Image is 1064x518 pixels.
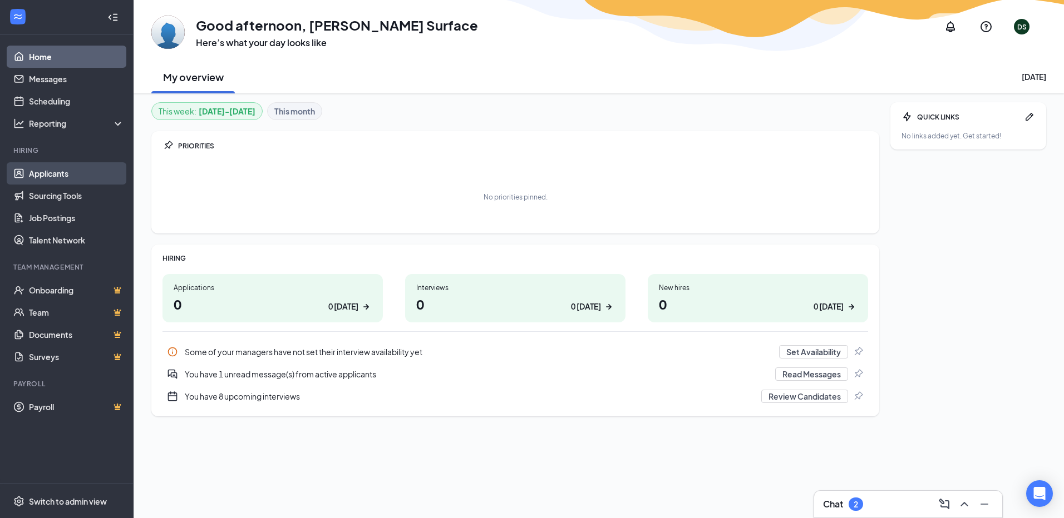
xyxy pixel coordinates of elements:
svg: DoubleChatActive [167,368,178,380]
svg: Pin [853,391,864,402]
a: DoubleChatActiveYou have 1 unread message(s) from active applicantsRead MessagesPin [162,363,868,385]
button: Minimize [976,495,993,513]
div: Some of your managers have not set their interview availability yet [185,346,772,357]
div: 0 [DATE] [814,301,844,312]
a: Applicants [29,162,124,185]
svg: Collapse [107,12,119,23]
svg: Info [167,346,178,357]
a: Home [29,46,124,68]
div: No links added yet. Get started! [902,131,1035,141]
a: TeamCrown [29,301,124,323]
div: You have 8 upcoming interviews [185,391,755,402]
svg: ArrowRight [603,301,614,312]
div: Reporting [29,118,125,129]
svg: Settings [13,496,24,507]
div: Some of your managers have not set their interview availability yet [162,341,868,363]
div: HIRING [162,253,868,263]
h1: 0 [416,295,614,313]
button: Read Messages [775,367,848,381]
a: New hires00 [DATE]ArrowRight [648,274,868,322]
a: InfoSome of your managers have not set their interview availability yetSet AvailabilityPin [162,341,868,363]
button: Set Availability [779,345,848,358]
b: [DATE] - [DATE] [199,105,255,117]
div: New hires [659,283,857,292]
a: Sourcing Tools [29,185,124,207]
a: Talent Network [29,229,124,251]
svg: CalendarNew [167,391,178,402]
div: 0 [DATE] [571,301,601,312]
div: Interviews [416,283,614,292]
svg: Notifications [944,20,957,33]
a: OnboardingCrown [29,279,124,301]
div: [DATE] [1022,71,1046,82]
a: Messages [29,68,124,90]
button: ComposeMessage [935,495,953,513]
a: Scheduling [29,90,124,112]
a: DocumentsCrown [29,323,124,346]
svg: Bolt [902,111,913,122]
svg: Analysis [13,118,24,129]
svg: ArrowRight [361,301,372,312]
h2: My overview [163,70,224,84]
svg: QuestionInfo [979,20,993,33]
h3: Chat [823,498,843,510]
svg: ArrowRight [846,301,857,312]
h1: 0 [174,295,372,313]
div: You have 1 unread message(s) from active applicants [185,368,769,380]
svg: Pen [1024,111,1035,122]
a: PayrollCrown [29,396,124,418]
svg: WorkstreamLogo [12,11,23,22]
div: You have 1 unread message(s) from active applicants [162,363,868,385]
svg: Minimize [978,497,991,511]
button: ChevronUp [955,495,973,513]
a: Interviews00 [DATE]ArrowRight [405,274,625,322]
svg: ComposeMessage [938,497,951,511]
a: CalendarNewYou have 8 upcoming interviewsReview CandidatesPin [162,385,868,407]
svg: ChevronUp [958,497,971,511]
div: QUICK LINKS [917,112,1019,122]
div: PRIORITIES [178,141,868,151]
svg: Pin [853,368,864,380]
h3: Here’s what your day looks like [196,37,478,49]
div: Payroll [13,379,122,388]
a: Job Postings [29,207,124,229]
a: Applications00 [DATE]ArrowRight [162,274,383,322]
img: Dereck Surface [151,16,185,49]
h1: Good afternoon, [PERSON_NAME] Surface [196,16,478,34]
b: This month [274,105,315,117]
div: Open Intercom Messenger [1026,480,1053,507]
div: 2 [854,500,858,509]
h1: 0 [659,295,857,313]
div: This week : [159,105,255,117]
svg: Pin [853,346,864,357]
div: Applications [174,283,372,292]
button: Review Candidates [761,390,848,403]
div: Hiring [13,146,122,155]
div: Team Management [13,262,122,272]
div: No priorities pinned. [484,192,548,202]
a: SurveysCrown [29,346,124,368]
div: Switch to admin view [29,496,107,507]
svg: Pin [162,140,174,151]
div: DS [1017,22,1027,32]
div: You have 8 upcoming interviews [162,385,868,407]
div: 0 [DATE] [328,301,358,312]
